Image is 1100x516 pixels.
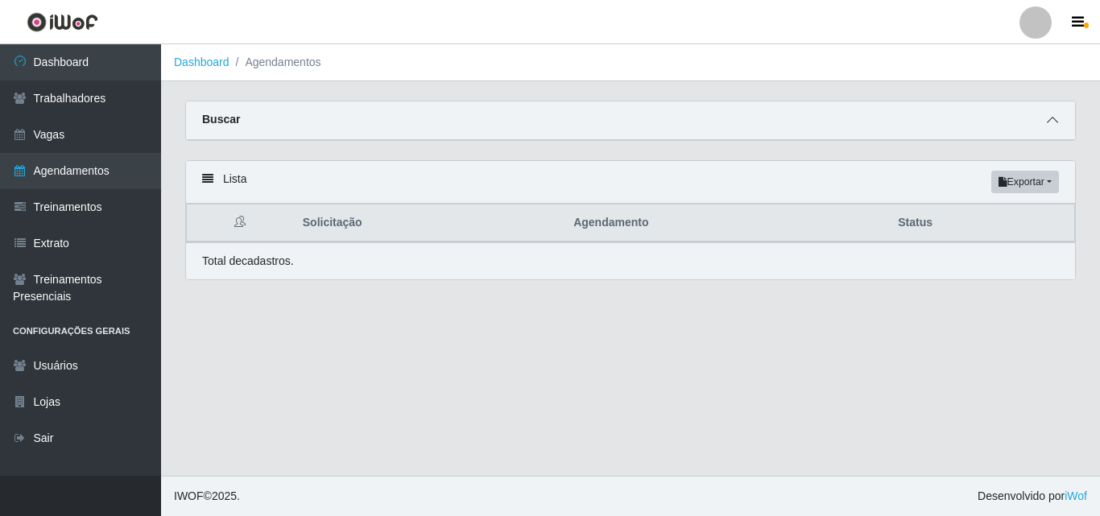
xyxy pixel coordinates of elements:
img: CoreUI Logo [27,12,98,32]
li: Agendamentos [230,54,321,71]
a: Dashboard [174,56,230,68]
div: Lista [186,161,1075,204]
button: Exportar [991,171,1059,193]
th: Status [888,204,1074,242]
span: IWOF [174,489,204,502]
p: Total de cadastros. [202,253,294,270]
th: Agendamento [564,204,888,242]
th: Solicitação [293,204,564,242]
nav: breadcrumb [161,44,1100,81]
a: iWof [1065,489,1087,502]
span: Desenvolvido por [978,488,1087,505]
strong: Buscar [202,113,240,126]
span: © 2025 . [174,488,240,505]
